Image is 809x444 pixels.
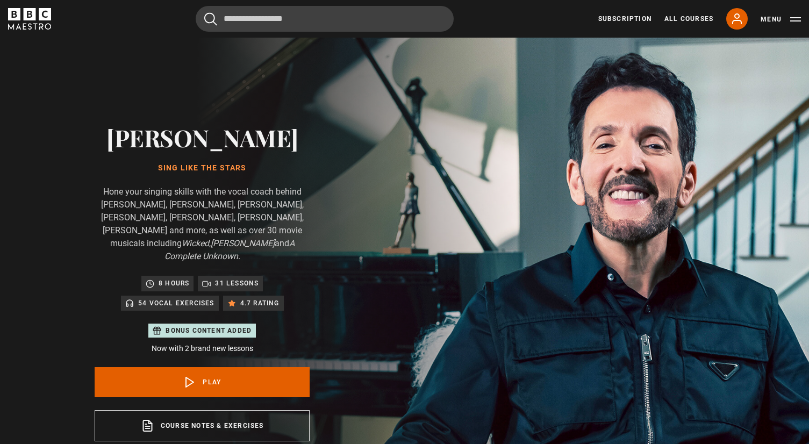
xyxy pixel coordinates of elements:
i: Wicked [182,238,209,248]
p: 31 lessons [215,278,259,289]
h1: Sing Like the Stars [95,164,310,173]
input: Search [196,6,454,32]
p: Bonus content added [166,326,252,335]
a: All Courses [664,14,713,24]
p: Hone your singing skills with the vocal coach behind [PERSON_NAME], [PERSON_NAME], [PERSON_NAME],... [95,185,310,263]
a: Play [95,367,310,397]
i: [PERSON_NAME] [211,238,275,248]
p: 54 Vocal Exercises [138,298,214,309]
h2: [PERSON_NAME] [95,124,310,151]
p: Now with 2 brand new lessons [95,343,310,354]
button: Toggle navigation [761,14,801,25]
a: Course notes & exercises [95,410,310,441]
button: Submit the search query [204,12,217,26]
p: 4.7 rating [240,298,280,309]
p: 8 hours [159,278,189,289]
svg: BBC Maestro [8,8,51,30]
i: A Complete Unknown [164,238,295,261]
a: Subscription [598,14,652,24]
